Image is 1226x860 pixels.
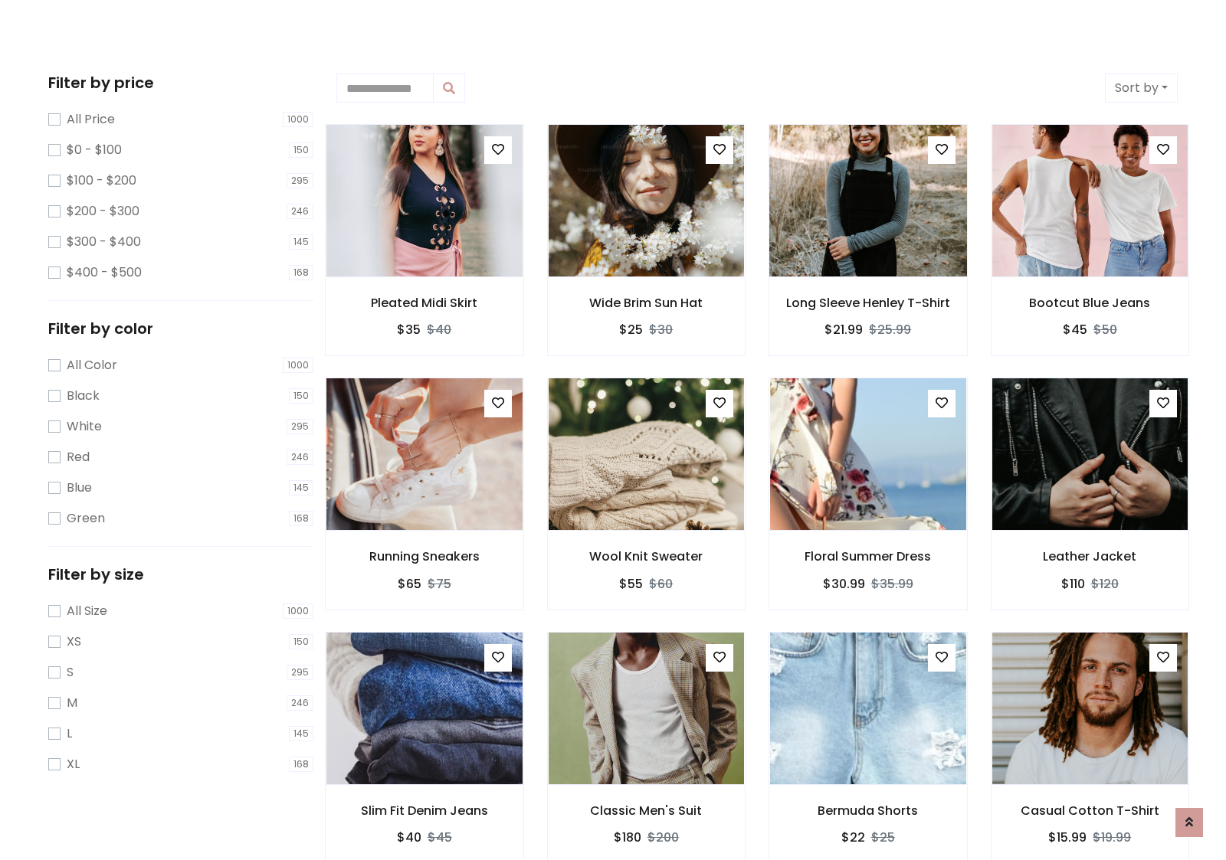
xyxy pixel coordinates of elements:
h6: $110 [1061,577,1085,591]
del: $30 [649,321,673,338]
h6: Wide Brim Sun Hat [548,296,746,310]
span: 246 [287,204,313,219]
label: $200 - $300 [67,202,139,221]
h6: Casual Cotton T-Shirt [992,803,1189,818]
label: L [67,724,72,743]
h6: $55 [619,577,643,591]
h6: Bootcut Blue Jeans [992,296,1189,310]
h6: $22 [841,830,865,845]
del: $35.99 [871,575,913,593]
span: 246 [287,450,313,465]
h6: Long Sleeve Henley T-Shirt [769,296,967,310]
label: All Size [67,602,107,620]
label: M [67,694,77,712]
del: $75 [428,575,451,593]
h5: Filter by price [48,74,313,92]
span: 168 [289,511,313,526]
span: 1000 [283,112,313,127]
label: Red [67,448,90,466]
h6: $25 [619,322,643,337]
del: $50 [1093,321,1117,338]
label: All Price [67,110,115,129]
del: $19.99 [1093,829,1131,846]
h6: $180 [614,830,641,845]
span: 150 [289,388,313,404]
del: $45 [428,829,452,846]
h6: Floral Summer Dress [769,549,967,564]
span: 168 [289,757,313,772]
span: 150 [289,142,313,158]
label: White [67,417,102,436]
h6: $15.99 [1048,830,1087,845]
h6: $45 [1063,322,1087,337]
h6: $40 [397,830,421,845]
h6: Wool Knit Sweater [548,549,746,564]
h6: $65 [398,577,421,591]
h5: Filter by color [48,319,313,338]
span: 1000 [283,358,313,373]
span: 246 [287,695,313,711]
del: $120 [1091,575,1119,593]
span: 295 [287,173,313,188]
span: 1000 [283,603,313,619]
del: $25 [871,829,895,846]
h6: $35 [397,322,421,337]
del: $200 [647,829,679,846]
label: All Color [67,356,117,374]
h6: Bermuda Shorts [769,803,967,818]
label: $300 - $400 [67,233,141,251]
h6: Leather Jacket [992,549,1189,564]
span: 145 [289,480,313,495]
h5: Filter by size [48,565,313,584]
h6: Slim Fit Denim Jeans [326,803,523,818]
label: Green [67,509,105,528]
label: Black [67,387,100,405]
span: 295 [287,419,313,434]
h6: Classic Men's Suit [548,803,746,818]
del: $40 [427,321,451,338]
del: $25.99 [869,321,911,338]
span: 145 [289,726,313,741]
button: Sort by [1105,74,1178,103]
h6: $21.99 [824,322,863,337]
label: Blue [67,479,92,497]
del: $60 [649,575,673,593]
span: 295 [287,665,313,680]
h6: $30.99 [823,577,865,591]
label: $100 - $200 [67,172,136,190]
label: $0 - $100 [67,141,122,159]
h6: Running Sneakers [326,549,523,564]
label: XL [67,755,80,773]
span: 145 [289,234,313,250]
label: XS [67,633,81,651]
span: 150 [289,634,313,649]
label: S [67,663,74,682]
span: 168 [289,265,313,280]
h6: Pleated Midi Skirt [326,296,523,310]
label: $400 - $500 [67,263,142,282]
